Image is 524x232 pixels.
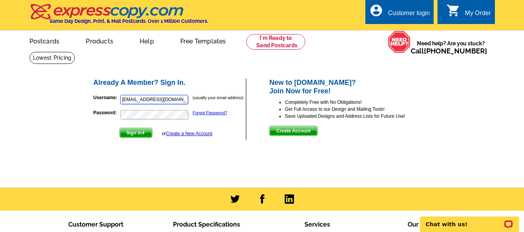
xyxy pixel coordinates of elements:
a: Create a New Account [166,131,212,136]
label: Username: [93,94,119,101]
h4: Same Day Design, Print, & Mail Postcards. Over 1 Million Customers. [50,18,208,24]
h2: New to [DOMAIN_NAME]? Join Now for Free! [269,79,432,95]
span: Product Specifications [173,221,240,228]
button: Create Account [269,126,317,136]
img: button-next-arrow-white.png [142,131,145,134]
div: Customer login [388,10,430,21]
span: Need help? Are you stuck? [411,40,491,55]
a: shopping_cart My Order [446,9,491,18]
a: Free Templates [168,31,239,50]
h2: Already A Member? Sign In. [93,79,246,87]
button: Sign In [119,128,152,138]
span: Call [411,47,487,55]
i: shopping_cart [446,3,460,17]
div: or [162,130,212,137]
small: (usually your email address) [193,95,244,100]
a: Same Day Design, Print, & Mail Postcards. Over 1 Million Customers. [29,9,208,24]
label: Password: [93,109,119,116]
a: Products [73,31,126,50]
span: Services [304,221,330,228]
span: Our Company [408,221,449,228]
span: Customer Support [68,221,123,228]
div: My Order [465,10,491,21]
a: account_circle Customer login [369,9,430,18]
iframe: LiveChat chat widget [415,208,524,232]
span: Sign In [120,128,152,137]
img: help [388,31,411,53]
a: Postcards [17,31,72,50]
li: Completely Free with No Obligations! [285,99,432,106]
i: account_circle [369,3,383,17]
a: [PHONE_NUMBER] [424,47,487,55]
li: Save Uploaded Designs and Address Lists for Future Use! [285,113,432,120]
a: Help [127,31,166,50]
a: Forgot Password? [193,110,227,115]
li: Get Full Access to our Design and Mailing Tools! [285,106,432,113]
